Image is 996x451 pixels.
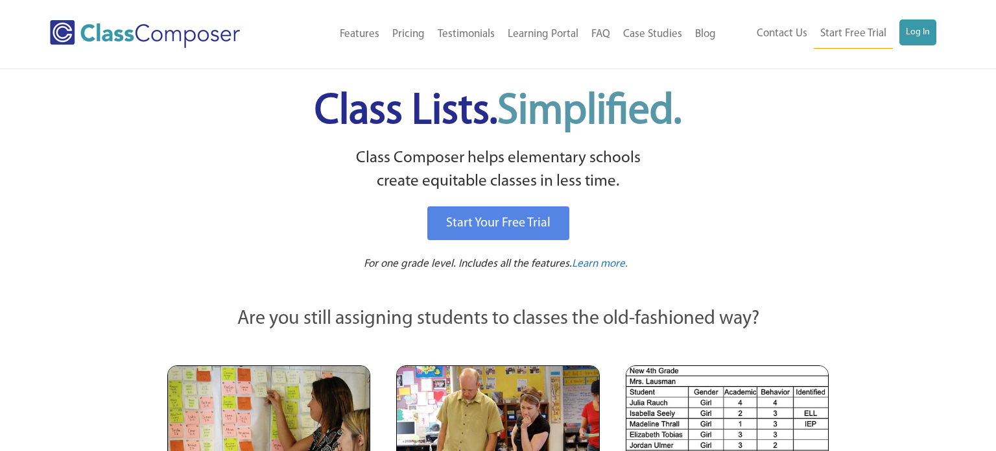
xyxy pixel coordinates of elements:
a: Start Free Trial [814,19,893,49]
a: Learn more. [572,256,628,273]
a: Case Studies [617,20,689,49]
span: Simplified. [497,91,682,133]
span: For one grade level. Includes all the features. [364,258,572,269]
span: Learn more. [572,258,628,269]
a: Log In [899,19,936,45]
nav: Header Menu [283,20,722,49]
a: Testimonials [431,20,501,49]
p: Class Composer helps elementary schools create equitable classes in less time. [165,147,831,194]
a: Start Your Free Trial [427,206,569,240]
img: Class Composer [50,20,240,48]
a: Contact Us [750,19,814,48]
span: Start Your Free Trial [446,217,551,230]
span: Class Lists. [314,91,682,133]
a: Learning Portal [501,20,585,49]
nav: Header Menu [722,19,937,49]
a: FAQ [585,20,617,49]
p: Are you still assigning students to classes the old-fashioned way? [167,305,829,334]
a: Features [333,20,386,49]
a: Pricing [386,20,431,49]
a: Blog [689,20,722,49]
